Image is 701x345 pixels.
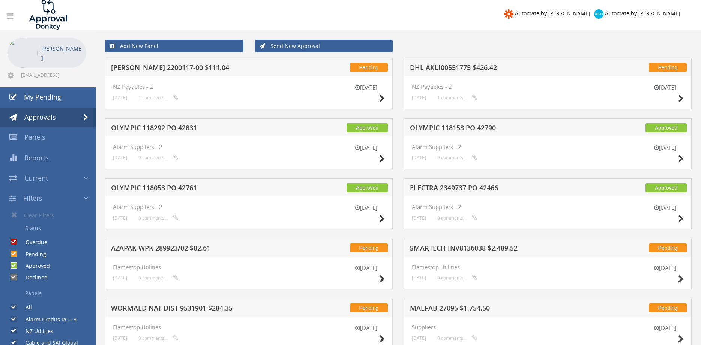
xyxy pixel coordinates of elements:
h5: MALFAB 27095 $1,754.50 [410,305,603,314]
h5: ELECTRA 2349737 PO 42466 [410,184,603,194]
label: Approved [18,262,50,270]
small: [DATE] [412,275,426,281]
small: [DATE] [646,324,684,332]
span: Automate by [PERSON_NAME] [605,10,680,17]
small: 0 comments... [437,155,477,160]
a: Panels [6,287,96,300]
span: Approved [347,183,388,192]
span: Pending [649,243,687,252]
small: [DATE] [646,264,684,272]
small: 0 comments... [138,335,178,341]
small: [DATE] [646,84,684,91]
img: zapier-logomark.png [504,9,513,19]
span: Approvals [24,113,56,122]
h5: DHL AKLI00551775 $426.42 [410,64,603,73]
small: 0 comments... [437,335,477,341]
span: Pending [350,63,388,72]
h4: Alarm Suppliers - 2 [113,204,385,210]
img: xero-logo.png [594,9,603,19]
span: Pending [350,243,388,252]
span: Current [24,173,48,182]
small: 0 comments... [138,215,178,221]
h4: Flamestop Utilities [113,264,385,270]
label: Pending [18,251,46,258]
span: Approved [347,123,388,132]
small: [DATE] [347,264,385,272]
small: [DATE] [113,275,127,281]
label: Declined [18,274,48,281]
h4: NZ Payables - 2 [412,84,684,90]
small: 0 comments... [437,215,477,221]
h4: Flamestop Utilities [412,264,684,270]
span: Pending [649,63,687,72]
a: Send New Approval [255,40,393,52]
h4: Flamestop Utilities [113,324,385,330]
h4: NZ Payables - 2 [113,84,385,90]
small: 0 comments... [138,275,178,281]
h5: OLYMPIC 118053 PO 42761 [111,184,304,194]
h4: Alarm Suppliers - 2 [412,144,684,150]
a: Add New Panel [105,40,243,52]
span: Pending [350,303,388,312]
label: All [18,304,32,311]
span: Approved [645,183,687,192]
a: Clear Filters [6,208,96,222]
h5: AZAPAK WPK 289923/02 $82.61 [111,245,304,254]
h4: Suppliers [412,324,684,330]
small: 0 comments... [138,155,178,160]
h5: WORMALD NAT DIST 9531901 $284.35 [111,305,304,314]
small: [DATE] [412,155,426,160]
span: Pending [649,303,687,312]
small: [DATE] [412,335,426,341]
span: Reports [24,153,49,162]
h5: [PERSON_NAME] 2200117-00 $111.04 [111,64,304,73]
small: [DATE] [113,95,127,100]
small: [DATE] [113,215,127,221]
a: Status [6,222,96,234]
small: [DATE] [646,204,684,212]
span: Filters [23,194,42,203]
small: [DATE] [347,324,385,332]
label: Alarm Credits RG - 3 [18,316,77,323]
label: Overdue [18,239,47,246]
small: [DATE] [113,335,127,341]
h5: OLYMPIC 118153 PO 42790 [410,124,603,134]
span: Approved [645,123,687,132]
small: 1 comments... [138,95,178,100]
small: 0 comments... [437,275,477,281]
small: [DATE] [347,84,385,91]
h5: SMARTECH INV8136038 $2,489.52 [410,245,603,254]
p: [PERSON_NAME] [41,44,83,63]
small: 1 comments... [437,95,477,100]
small: [DATE] [646,144,684,152]
span: Automate by [PERSON_NAME] [515,10,590,17]
small: [DATE] [347,144,385,152]
small: [DATE] [412,95,426,100]
span: Panels [24,133,45,142]
label: NZ Utilities [18,327,53,335]
h5: OLYMPIC 118292 PO 42831 [111,124,304,134]
small: [DATE] [347,204,385,212]
span: [EMAIL_ADDRESS][DOMAIN_NAME] [21,72,85,78]
h4: Alarm Suppliers - 2 [412,204,684,210]
small: [DATE] [113,155,127,160]
span: My Pending [24,93,61,102]
small: [DATE] [412,215,426,221]
h4: Alarm Suppliers - 2 [113,144,385,150]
